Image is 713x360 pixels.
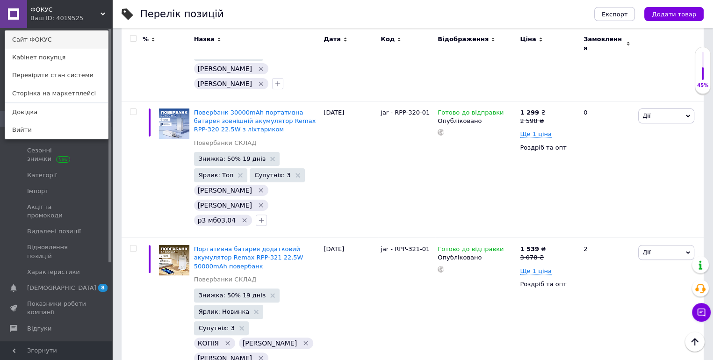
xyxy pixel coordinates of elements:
div: 45% [695,82,710,89]
img: Портативная батарея дополнительный аккумулятор Remax 22.5W 50000mAh повербанк [159,245,189,275]
span: [PERSON_NAME] [198,80,252,87]
span: Характеристики [27,268,80,276]
span: Назва [194,35,215,43]
b: 1 539 [520,245,539,252]
div: ₴ [520,108,546,117]
a: Повербанки СКЛАД [194,139,257,147]
span: Акції та промокоди [27,203,86,220]
div: 0 [578,101,636,238]
span: Відгуки [27,324,51,333]
svg: Видалити мітку [302,339,310,347]
span: Дата [324,35,341,43]
button: Експорт [594,7,635,21]
span: р3 мб03.04 [198,216,236,224]
span: Видалені позиції [27,227,81,236]
span: jar - RPP-320-01 [381,109,430,116]
span: Готово до відправки [438,245,504,255]
span: Імпорт [27,187,49,195]
span: Дії [642,112,650,119]
span: 8 [98,284,108,292]
span: Супутніх: 3 [254,172,290,178]
span: Ярлик: Новинка [199,309,250,315]
span: % [143,35,149,43]
div: Роздріб та опт [520,280,576,288]
svg: Видалити мітку [241,216,248,224]
div: [DATE] [321,101,378,238]
svg: Видалити мітку [257,80,265,87]
span: Ще 1 ціна [520,267,552,275]
span: jar - RPP-321-01 [381,245,430,252]
span: Ціна [520,35,536,43]
span: Сезонні знижки [27,146,86,163]
span: [DEMOGRAPHIC_DATA] [27,284,96,292]
a: Повербанк 30000mAh портативна батарея зовнішній акумулятор Remax RPP-320 22.5W з ліхтариком [194,109,316,133]
span: Готово до відправки [438,109,504,119]
span: Експорт [602,11,628,18]
div: Перелік позицій [140,9,224,19]
div: ₴ [520,245,546,253]
span: [PERSON_NAME] [198,202,252,209]
span: Ярлик: Топ [199,172,234,178]
button: Наверх [685,332,705,352]
img: Повербанк 30000mAh портативная батарея внешний аккумулятор Remax RPP-320 22.5W с фонариком [159,108,189,139]
button: Додати товар [644,7,704,21]
span: Код [381,35,395,43]
a: Перевірити стан системи [5,66,108,84]
span: Категорії [27,171,57,180]
div: Опубліковано [438,117,515,125]
span: [PERSON_NAME] [243,339,297,347]
svg: Видалити мітку [257,187,265,194]
a: Довідка [5,103,108,121]
div: 3 078 ₴ [520,253,546,262]
span: Знижка: 50% 19 днів [199,156,266,162]
span: Супутніх: 3 [199,325,235,331]
span: Замовлення [583,35,624,52]
b: 1 299 [520,109,539,116]
span: ФОКУС [30,6,101,14]
a: Сайт ФОКУС [5,31,108,49]
span: Ще 1 ціна [520,130,552,138]
a: Вийти [5,121,108,139]
div: 2 598 ₴ [520,117,546,125]
span: Відображення [438,35,489,43]
span: Відновлення позицій [27,243,86,260]
span: [PERSON_NAME] [198,187,252,194]
a: Кабінет покупця [5,49,108,66]
div: Роздріб та опт [520,144,576,152]
a: Сторінка на маркетплейсі [5,85,108,102]
span: [PERSON_NAME] [198,65,252,72]
a: Портативна батарея додатковий акумулятор Remax RPP-321 22.5W 50000mAh повербанк [194,245,303,269]
span: Додати товар [652,11,696,18]
span: Знижка: 50% 19 днів [199,292,266,298]
span: КОПІЯ [198,339,219,347]
div: Опубліковано [438,253,515,262]
svg: Видалити мітку [224,339,231,347]
a: Повербанки СКЛАД [194,275,257,284]
span: Показники роботи компанії [27,300,86,317]
button: Чат з покупцем [692,303,711,322]
span: Покупці [27,340,52,349]
span: Дії [642,249,650,256]
svg: Видалити мітку [257,202,265,209]
div: Ваш ID: 4019525 [30,14,70,22]
svg: Видалити мітку [257,65,265,72]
